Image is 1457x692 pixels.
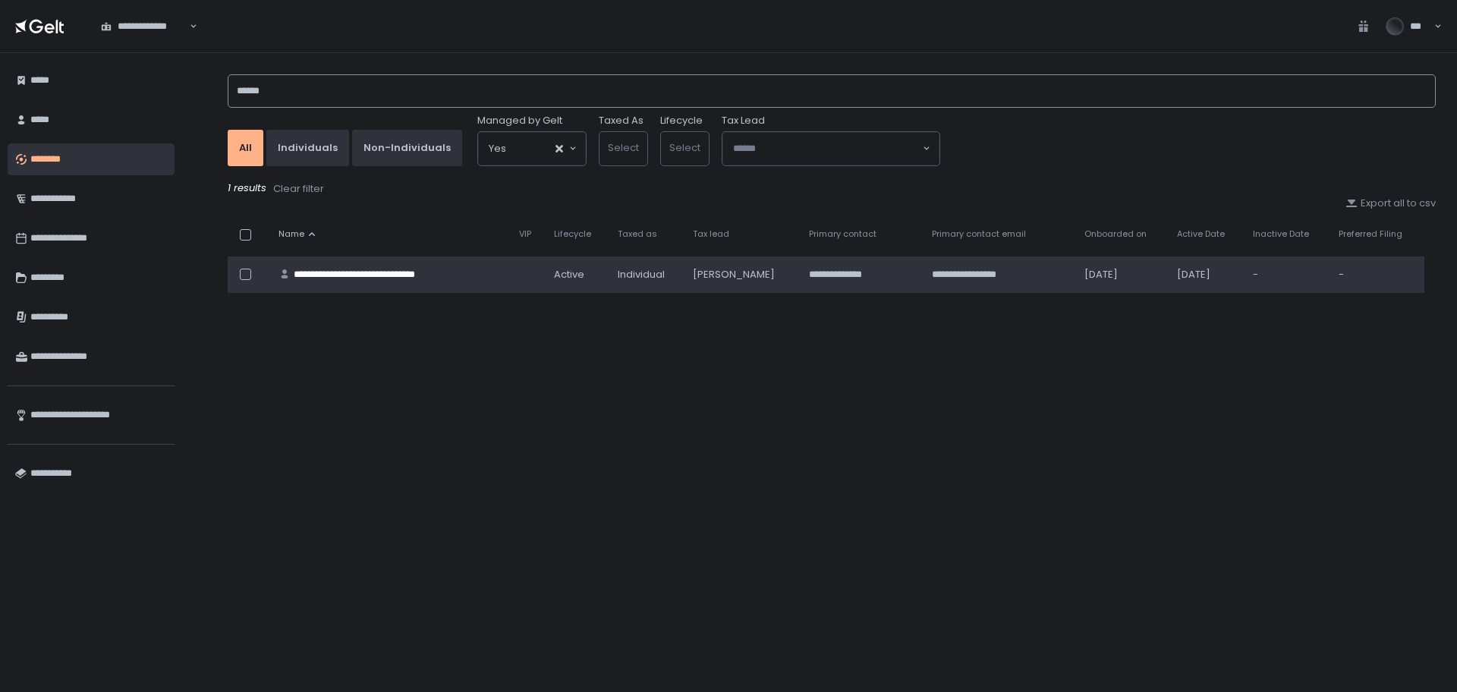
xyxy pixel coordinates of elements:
div: [PERSON_NAME] [693,268,790,282]
span: VIP [519,228,531,240]
div: Clear filter [273,182,324,196]
input: Search for option [187,19,188,34]
span: Primary contact email [932,228,1026,240]
input: Search for option [506,141,554,156]
span: Primary contact [809,228,876,240]
div: Individual [618,268,675,282]
span: Active Date [1177,228,1225,240]
span: Taxed as [618,228,657,240]
button: Individuals [266,130,349,166]
div: Search for option [91,11,197,42]
label: Lifecycle [660,114,703,127]
span: Tax Lead [722,114,765,127]
div: - [1253,268,1320,282]
button: Non-Individuals [352,130,462,166]
button: Export all to csv [1345,197,1436,210]
button: Clear filter [272,181,325,197]
span: Managed by Gelt [477,114,562,127]
span: Yes [489,141,506,156]
div: 1 results [228,181,1436,197]
label: Taxed As [599,114,644,127]
span: active [554,268,584,282]
div: Non-Individuals [363,141,451,155]
span: Select [608,140,639,155]
div: Search for option [478,132,586,165]
span: Inactive Date [1253,228,1309,240]
div: - [1339,268,1415,282]
div: [DATE] [1084,268,1159,282]
div: All [239,141,252,155]
button: Clear Selected [555,145,563,153]
span: Select [669,140,700,155]
span: Name [278,228,304,240]
button: All [228,130,263,166]
span: Tax lead [693,228,729,240]
span: Preferred Filing [1339,228,1402,240]
div: Individuals [278,141,338,155]
div: Search for option [722,132,939,165]
input: Search for option [733,141,921,156]
div: [DATE] [1177,268,1235,282]
span: Lifecycle [554,228,591,240]
span: Onboarded on [1084,228,1147,240]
